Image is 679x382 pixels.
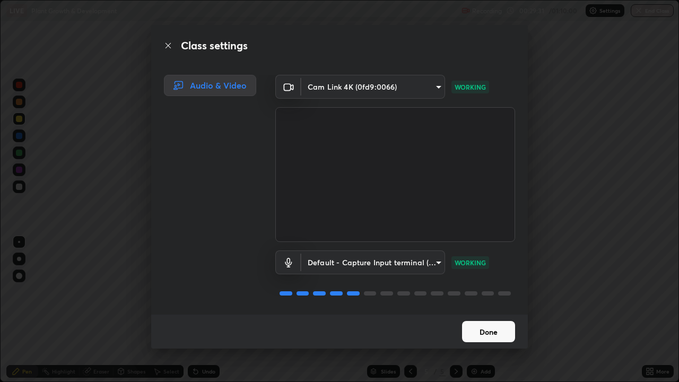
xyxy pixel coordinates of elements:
div: Audio & Video [164,75,256,96]
button: Done [462,321,515,342]
div: Cam Link 4K (0fd9:0066) [301,75,445,99]
p: WORKING [455,82,486,92]
h2: Class settings [181,38,248,54]
div: Cam Link 4K (0fd9:0066) [301,250,445,274]
p: WORKING [455,258,486,267]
